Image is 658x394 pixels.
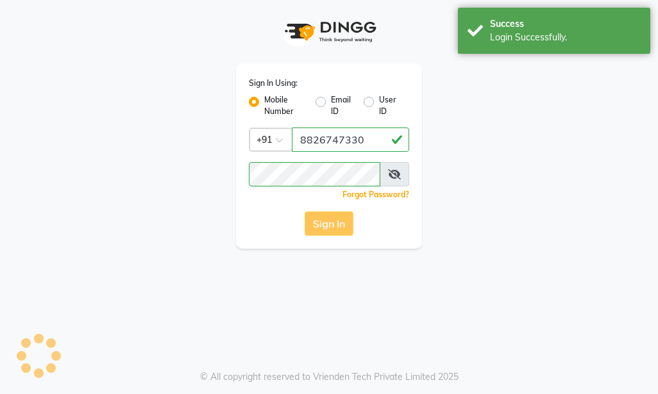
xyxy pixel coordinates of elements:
[249,162,380,186] input: Username
[342,190,409,199] a: Forgot Password?
[490,31,641,44] div: Login Successfully.
[264,94,305,117] label: Mobile Number
[278,13,380,51] img: logo1.svg
[490,17,641,31] div: Success
[249,78,298,89] label: Sign In Using:
[292,127,409,152] input: Username
[379,94,399,117] label: User ID
[331,94,353,117] label: Email ID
